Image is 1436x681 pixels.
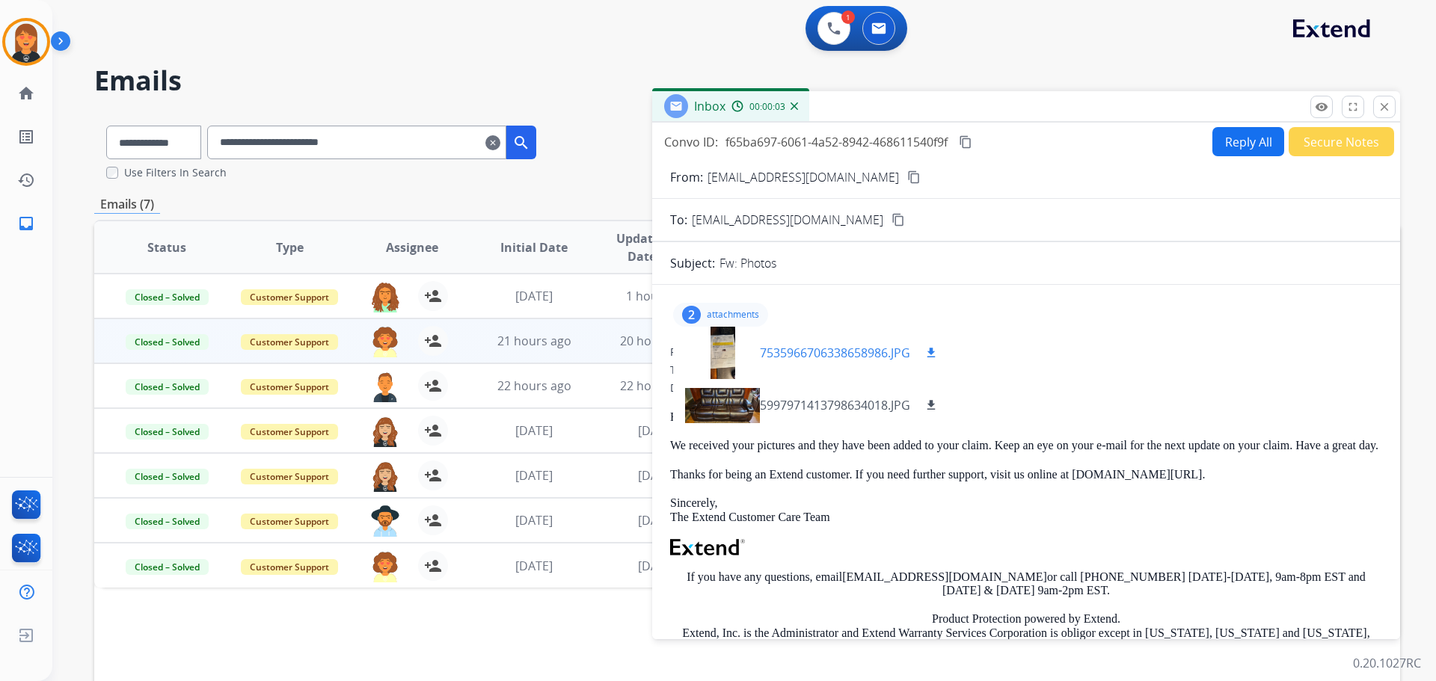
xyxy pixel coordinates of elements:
[1346,100,1360,114] mat-icon: fullscreen
[515,467,553,484] span: [DATE]
[670,468,1382,481] p: Thanks for being an Extend customer. If you need further support, visit us online at [DOMAIN_NAME...
[1212,127,1284,156] button: Reply All
[370,505,400,537] img: agent-avatar
[924,346,938,360] mat-icon: download
[17,171,35,189] mat-icon: history
[424,511,442,529] mat-icon: person_add
[370,551,400,582] img: agent-avatar
[17,128,35,146] mat-icon: list_alt
[497,378,571,394] span: 22 hours ago
[959,135,972,149] mat-icon: content_copy
[670,410,1382,424] p: Hi [PERSON_NAME],
[708,168,899,186] p: [EMAIL_ADDRESS][DOMAIN_NAME]
[424,332,442,350] mat-icon: person_add
[670,380,1382,395] div: Date:
[424,422,442,440] mat-icon: person_add
[670,612,1382,681] p: Product Protection powered by Extend. Extend, Inc. is the Administrator and Extend Warranty Servi...
[841,10,855,24] div: 1
[608,229,676,265] span: Updated Date
[241,379,338,395] span: Customer Support
[5,21,47,63] img: avatar
[670,211,687,229] p: To:
[760,344,910,362] p: 7535966706338658986.JPG
[126,289,209,305] span: Closed – Solved
[370,460,400,492] img: agent-avatar
[670,570,1382,598] p: If you have any questions, email or call [PHONE_NUMBER] [DATE]-[DATE], 9am-8pm EST and [DATE] & [...
[241,469,338,484] span: Customer Support
[892,213,905,227] mat-icon: content_copy
[638,422,675,439] span: [DATE]
[424,377,442,395] mat-icon: person_add
[424,287,442,305] mat-icon: person_add
[241,334,338,350] span: Customer Support
[126,379,209,395] span: Closed – Solved
[370,416,400,447] img: agent-avatar
[124,165,227,180] label: Use Filters In Search
[241,289,338,305] span: Customer Support
[370,281,400,312] img: agent-avatar
[126,469,209,484] span: Closed – Solved
[1289,127,1394,156] button: Secure Notes
[670,168,703,186] p: From:
[485,134,500,152] mat-icon: clear
[94,66,1400,96] h2: Emails
[842,570,1047,583] a: [EMAIL_ADDRESS][DOMAIN_NAME]
[638,558,675,574] span: [DATE]
[515,422,553,439] span: [DATE]
[907,170,921,184] mat-icon: content_copy
[241,559,338,575] span: Customer Support
[694,98,725,114] span: Inbox
[670,363,1382,378] div: To:
[424,466,442,484] mat-icon: person_add
[719,254,776,272] p: Fw: Photos
[692,211,883,229] span: [EMAIL_ADDRESS][DOMAIN_NAME]
[749,101,785,113] span: 00:00:03
[94,195,160,214] p: Emails (7)
[17,84,35,102] mat-icon: home
[370,371,400,402] img: agent-avatar
[386,238,438,256] span: Assignee
[370,326,400,357] img: agent-avatar
[17,215,35,232] mat-icon: inbox
[620,378,694,394] span: 22 hours ago
[924,398,938,412] mat-icon: download
[707,309,759,321] p: attachments
[670,439,1382,452] p: We received your pictures and they have been added to your claim. Keep an eye on your e-mail for ...
[241,424,338,440] span: Customer Support
[515,288,553,304] span: [DATE]
[638,512,675,529] span: [DATE]
[1353,654,1421,672] p: 0.20.1027RC
[670,496,1382,524] p: Sincerely, The Extend Customer Care Team
[512,134,530,152] mat-icon: search
[670,254,715,272] p: Subject:
[424,557,442,575] mat-icon: person_add
[1315,100,1328,114] mat-icon: remove_red_eye
[515,512,553,529] span: [DATE]
[500,238,568,256] span: Initial Date
[126,424,209,440] span: Closed – Solved
[670,539,745,555] img: Extend Logo
[670,345,1382,360] div: From:
[515,558,553,574] span: [DATE]
[126,514,209,529] span: Closed – Solved
[626,288,687,304] span: 1 hour ago
[126,334,209,350] span: Closed – Solved
[126,559,209,575] span: Closed – Solved
[276,238,304,256] span: Type
[664,133,718,151] p: Convo ID:
[682,306,701,324] div: 2
[760,396,910,414] p: 5997971413798634018.JPG
[147,238,186,256] span: Status
[497,333,571,349] span: 21 hours ago
[638,467,675,484] span: [DATE]
[725,134,948,150] span: f65ba697-6061-4a52-8942-468611540f9f
[241,514,338,529] span: Customer Support
[620,333,694,349] span: 20 hours ago
[1378,100,1391,114] mat-icon: close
